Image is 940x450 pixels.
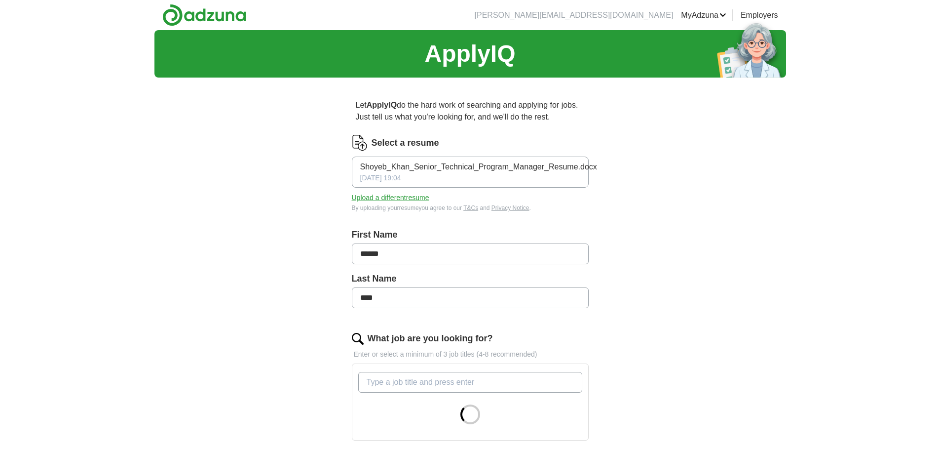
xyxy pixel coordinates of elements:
strong: ApplyIQ [367,101,397,109]
label: Select a resume [372,136,439,150]
img: search.png [352,333,364,345]
li: [PERSON_NAME][EMAIL_ADDRESS][DOMAIN_NAME] [475,9,674,21]
img: CV Icon [352,135,368,151]
div: By uploading your resume you agree to our and . [352,204,589,212]
button: Upload a differentresume [352,193,429,203]
a: T&Cs [463,205,478,211]
p: Enter or select a minimum of 3 job titles (4-8 recommended) [352,349,589,360]
label: Last Name [352,272,589,286]
span: Shoyeb_Khan_Senior_Technical_Program_Manager_Resume.docx [360,161,597,173]
p: Let do the hard work of searching and applying for jobs. Just tell us what you're looking for, an... [352,95,589,127]
img: Adzuna logo [162,4,246,26]
h1: ApplyIQ [424,36,515,72]
button: Shoyeb_Khan_Senior_Technical_Program_Manager_Resume.docx[DATE] 19:04 [352,157,589,188]
input: Type a job title and press enter [358,372,582,393]
span: [DATE] 19:04 [360,173,401,183]
a: MyAdzuna [681,9,726,21]
a: Privacy Notice [491,205,529,211]
label: What job are you looking for? [368,332,493,345]
a: Employers [741,9,778,21]
label: First Name [352,228,589,242]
